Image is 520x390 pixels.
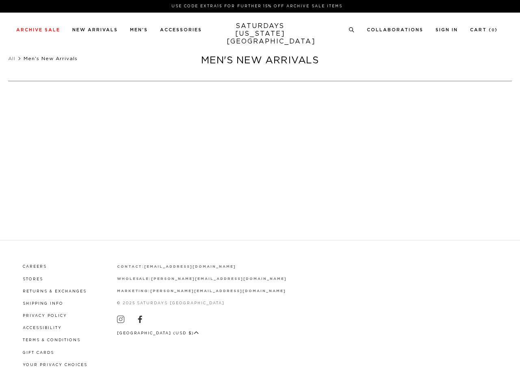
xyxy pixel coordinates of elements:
[23,290,87,293] a: Returns & Exchanges
[227,22,294,45] a: SATURDAYS[US_STATE][GEOGRAPHIC_DATA]
[16,28,60,32] a: Archive Sale
[117,300,287,306] p: © 2025 Saturdays [GEOGRAPHIC_DATA]
[130,28,148,32] a: Men's
[492,28,495,32] small: 0
[8,56,15,61] a: All
[23,314,67,318] a: Privacy Policy
[23,326,62,330] a: Accessibility
[144,265,236,269] a: [EMAIL_ADDRESS][DOMAIN_NAME]
[367,28,423,32] a: Collaborations
[23,351,54,355] a: Gift Cards
[23,363,87,367] a: Your privacy choices
[72,28,118,32] a: New Arrivals
[150,289,286,293] a: [PERSON_NAME][EMAIL_ADDRESS][DOMAIN_NAME]
[160,28,202,32] a: Accessories
[117,277,152,281] strong: wholesale:
[23,265,47,269] a: Careers
[23,302,63,305] a: Shipping Info
[117,289,151,293] strong: marketing:
[117,265,145,269] strong: contact:
[23,277,43,281] a: Stores
[151,277,286,281] a: [PERSON_NAME][EMAIL_ADDRESS][DOMAIN_NAME]
[470,28,498,32] a: Cart (0)
[19,3,494,9] p: Use Code EXTRA15 for Further 15% Off Archive Sale Items
[24,56,78,61] span: Men's New Arrivals
[435,28,458,32] a: Sign In
[117,330,199,336] button: [GEOGRAPHIC_DATA] (USD $)
[23,338,80,342] a: Terms & Conditions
